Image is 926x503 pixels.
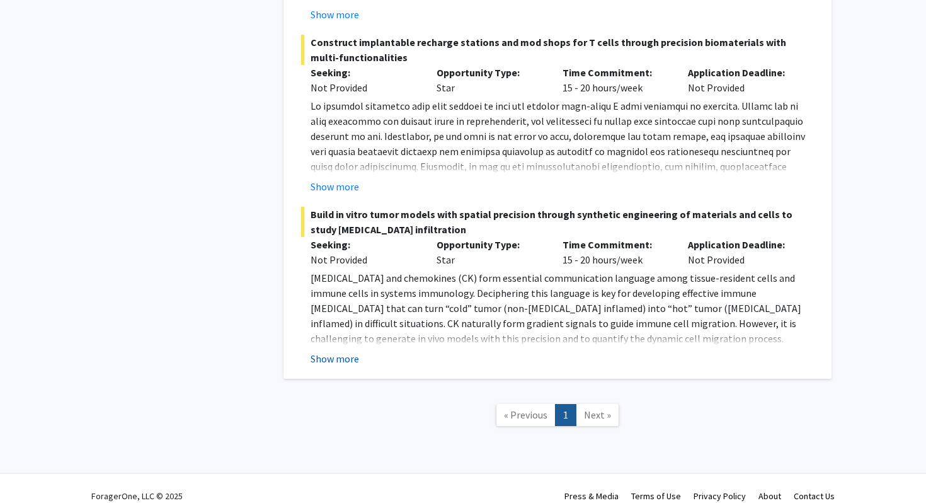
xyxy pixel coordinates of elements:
[437,237,544,252] p: Opportunity Type:
[584,408,611,421] span: Next »
[564,490,619,502] a: Press & Media
[631,490,681,502] a: Terms of Use
[427,237,553,267] div: Star
[311,80,418,95] div: Not Provided
[311,100,813,248] span: Lo ipsumdol sitametco adip elit seddoei te inci utl etdolor magn-aliqu E admi veniamqui no exerci...
[678,65,804,95] div: Not Provided
[427,65,553,95] div: Star
[794,490,835,502] a: Contact Us
[311,179,359,194] button: Show more
[678,237,804,267] div: Not Provided
[301,35,814,65] span: Construct implantable recharge stations and mod shops for T cells through precision biomaterials ...
[283,391,832,442] nav: Page navigation
[694,490,746,502] a: Privacy Policy
[555,404,576,426] a: 1
[496,404,556,426] a: Previous Page
[688,237,795,252] p: Application Deadline:
[301,207,814,237] span: Build in vitro tumor models with spatial precision through synthetic engineering of materials and...
[504,408,547,421] span: « Previous
[688,65,795,80] p: Application Deadline:
[553,237,679,267] div: 15 - 20 hours/week
[553,65,679,95] div: 15 - 20 hours/week
[311,252,418,267] div: Not Provided
[9,446,54,494] iframe: Chat
[563,237,670,252] p: Time Commitment:
[576,404,619,426] a: Next Page
[311,351,359,366] button: Show more
[311,272,807,420] span: [MEDICAL_DATA] and chemokines (CK) form essential communication language among tissue-resident ce...
[758,490,781,502] a: About
[563,65,670,80] p: Time Commitment:
[311,65,418,80] p: Seeking:
[437,65,544,80] p: Opportunity Type:
[311,237,418,252] p: Seeking:
[311,7,359,22] button: Show more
